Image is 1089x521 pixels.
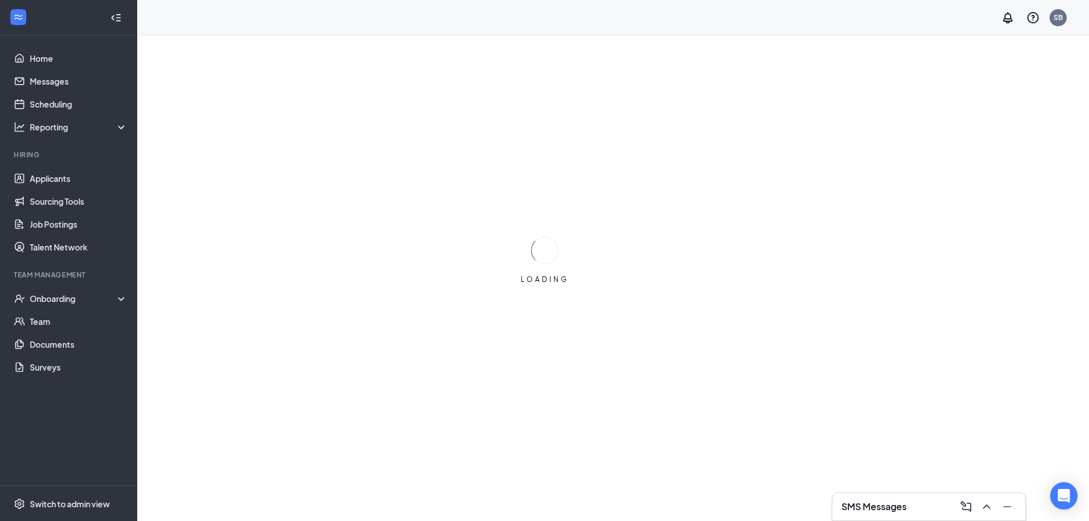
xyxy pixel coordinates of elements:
button: Minimize [998,498,1016,516]
a: Sourcing Tools [30,190,127,213]
div: SB [1054,13,1063,22]
div: Open Intercom Messenger [1050,482,1078,510]
svg: ChevronUp [980,500,994,514]
div: Hiring [14,150,125,160]
svg: Minimize [1000,500,1014,514]
a: Talent Network [30,236,127,258]
svg: UserCheck [14,293,25,304]
h3: SMS Messages [841,500,907,513]
svg: WorkstreamLogo [13,11,24,23]
a: Surveys [30,356,127,379]
a: Messages [30,70,127,93]
a: Job Postings [30,213,127,236]
button: ComposeMessage [957,498,975,516]
div: Switch to admin view [30,498,110,510]
a: Home [30,47,127,70]
div: LOADING [516,275,573,284]
svg: Analysis [14,121,25,133]
button: ChevronUp [978,498,996,516]
svg: ComposeMessage [959,500,973,514]
a: Team [30,310,127,333]
svg: Notifications [1001,11,1015,25]
a: Applicants [30,167,127,190]
a: Documents [30,333,127,356]
svg: Settings [14,498,25,510]
svg: QuestionInfo [1026,11,1040,25]
div: Reporting [30,121,128,133]
svg: Collapse [110,12,122,23]
div: Team Management [14,270,125,280]
a: Scheduling [30,93,127,116]
div: Onboarding [30,293,118,304]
